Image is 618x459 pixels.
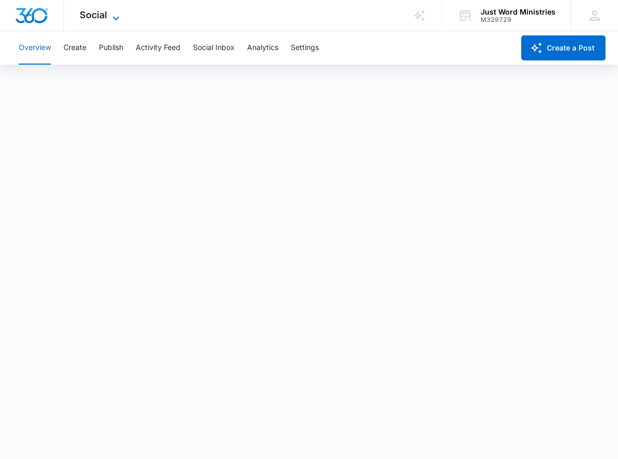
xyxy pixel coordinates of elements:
[521,35,606,60] button: Create a Post
[481,16,556,23] div: account id
[193,31,235,65] button: Social Inbox
[19,31,51,65] button: Overview
[481,8,556,16] div: account name
[80,9,107,20] span: Social
[99,31,123,65] button: Publish
[247,31,278,65] button: Analytics
[136,31,181,65] button: Activity Feed
[63,31,86,65] button: Create
[291,31,319,65] button: Settings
